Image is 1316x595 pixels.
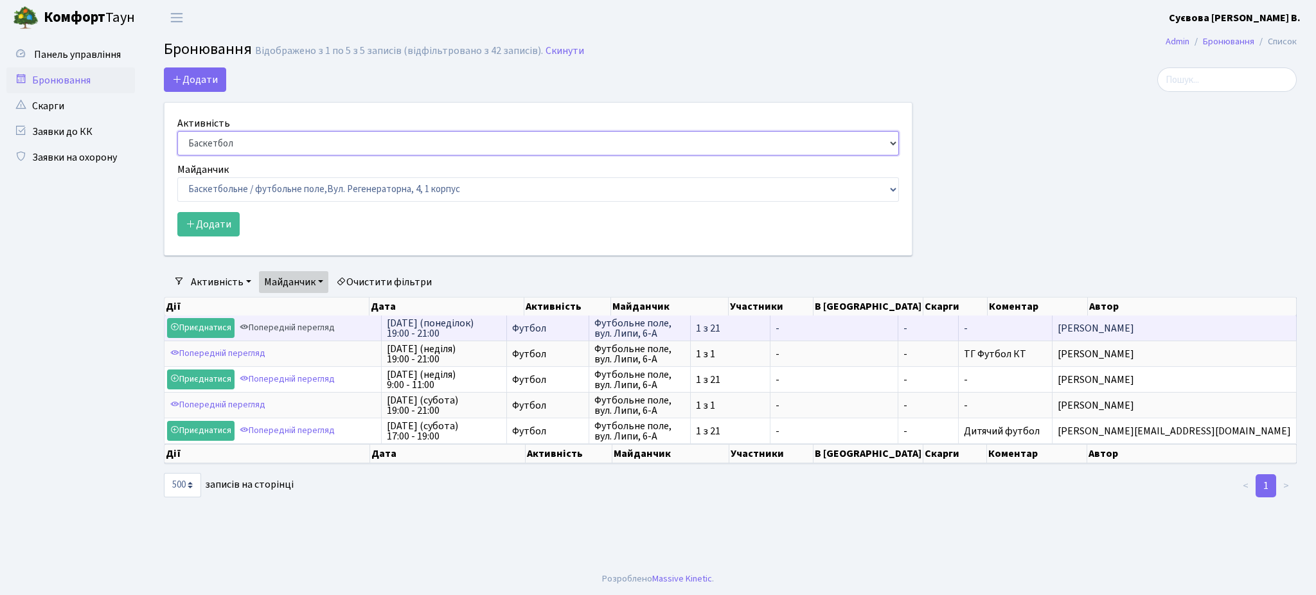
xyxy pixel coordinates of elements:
[512,375,583,385] span: Футбол
[1058,426,1291,436] span: [PERSON_NAME][EMAIL_ADDRESS][DOMAIN_NAME]
[164,297,369,315] th: Дії
[696,349,765,359] span: 1 з 1
[177,162,229,177] label: Майданчик
[594,395,686,416] span: Футбольне поле, вул. Липи, 6-А
[236,369,338,389] a: Попередній перегляд
[903,375,953,385] span: -
[236,318,338,338] a: Попередній перегляд
[1058,400,1291,411] span: [PERSON_NAME]
[1088,297,1297,315] th: Автор
[903,323,953,333] span: -
[164,444,370,463] th: Дії
[546,45,584,57] a: Скинути
[1058,349,1291,359] span: [PERSON_NAME]
[652,572,712,585] a: Massive Kinetic
[964,398,968,413] span: -
[255,45,543,57] div: Відображено з 1 по 5 з 5 записів (відфільтровано з 42 записів).
[164,67,226,92] button: Додати
[594,421,686,441] span: Футбольне поле, вул. Липи, 6-А
[512,426,583,436] span: Футбол
[177,212,240,236] button: Додати
[1087,444,1297,463] th: Автор
[512,400,583,411] span: Футбол
[1169,10,1301,26] a: Суєвова [PERSON_NAME] В.
[696,426,765,436] span: 1 з 21
[1256,474,1276,497] a: 1
[696,323,765,333] span: 1 з 21
[6,42,135,67] a: Панель управління
[1058,323,1291,333] span: [PERSON_NAME]
[186,271,256,293] a: Активність
[729,444,814,463] th: Участники
[44,7,105,28] b: Комфорт
[167,344,269,364] a: Попередній перегляд
[34,48,121,62] span: Панель управління
[776,375,893,385] span: -
[167,369,235,389] a: Приєднатися
[512,323,583,333] span: Футбол
[331,271,437,293] a: Очистити фільтри
[167,421,235,441] a: Приєднатися
[164,473,201,497] select: записів на сторінці
[44,7,135,29] span: Таун
[602,572,714,586] div: Розроблено .
[6,145,135,170] a: Заявки на охорону
[923,297,988,315] th: Скарги
[776,400,893,411] span: -
[964,373,968,387] span: -
[814,444,923,463] th: В [GEOGRAPHIC_DATA]
[903,400,953,411] span: -
[964,347,1026,361] span: ТГ Футбол КТ
[167,395,269,415] a: Попередній перегляд
[167,318,235,338] a: Приєднатися
[696,375,765,385] span: 1 з 21
[6,119,135,145] a: Заявки до КК
[164,473,294,497] label: записів на сторінці
[988,297,1088,315] th: Коментар
[526,444,612,463] th: Активність
[1157,67,1297,92] input: Пошук...
[259,271,328,293] a: Майданчик
[611,297,729,315] th: Майданчик
[987,444,1087,463] th: Коментар
[1203,35,1254,48] a: Бронювання
[594,344,686,364] span: Футбольне поле, вул. Липи, 6-А
[370,444,526,463] th: Дата
[369,297,525,315] th: Дата
[612,444,729,463] th: Майданчик
[1058,375,1291,385] span: [PERSON_NAME]
[387,395,501,416] span: [DATE] (субота) 19:00 - 21:00
[6,93,135,119] a: Скарги
[594,369,686,390] span: Футбольне поле, вул. Липи, 6-А
[1254,35,1297,49] li: Список
[696,400,765,411] span: 1 з 1
[729,297,814,315] th: Участники
[1166,35,1189,48] a: Admin
[594,318,686,339] span: Футбольне поле, вул. Липи, 6-А
[964,321,968,335] span: -
[1146,28,1316,55] nav: breadcrumb
[903,349,953,359] span: -
[387,344,501,364] span: [DATE] (неділя) 19:00 - 21:00
[387,421,501,441] span: [DATE] (субота) 17:00 - 19:00
[776,349,893,359] span: -
[903,426,953,436] span: -
[236,421,338,441] a: Попередній перегляд
[814,297,923,315] th: В [GEOGRAPHIC_DATA]
[512,349,583,359] span: Футбол
[164,38,252,60] span: Бронювання
[177,116,230,131] label: Активність
[964,424,1040,438] span: Дитячий футбол
[387,318,501,339] span: [DATE] (понеділок) 19:00 - 21:00
[161,7,193,28] button: Переключити навігацію
[13,5,39,31] img: logo.png
[923,444,988,463] th: Скарги
[524,297,611,315] th: Активність
[776,426,893,436] span: -
[6,67,135,93] a: Бронювання
[776,323,893,333] span: -
[387,369,501,390] span: [DATE] (неділя) 9:00 - 11:00
[1169,11,1301,25] b: Суєвова [PERSON_NAME] В.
